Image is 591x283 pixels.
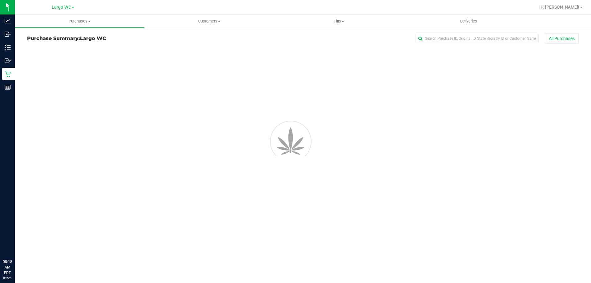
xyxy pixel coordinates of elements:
[145,18,274,24] span: Customers
[274,15,404,28] a: Tills
[5,58,11,64] inline-svg: Outbound
[15,15,144,28] a: Purchases
[5,18,11,24] inline-svg: Analytics
[539,5,579,10] span: Hi, [PERSON_NAME]!
[5,71,11,77] inline-svg: Retail
[144,15,274,28] a: Customers
[416,34,539,43] input: Search Purchase ID, Original ID, State Registry ID or Customer Name...
[5,44,11,51] inline-svg: Inventory
[27,36,211,41] h3: Purchase Summary:
[5,84,11,90] inline-svg: Reports
[3,276,12,280] p: 09/24
[404,15,533,28] a: Deliveries
[15,18,144,24] span: Purchases
[5,31,11,37] inline-svg: Inbound
[3,259,12,276] p: 08:18 AM EDT
[80,35,106,41] span: Largo WC
[452,18,485,24] span: Deliveries
[52,5,71,10] span: Largo WC
[545,33,579,44] button: All Purchases
[274,18,403,24] span: Tills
